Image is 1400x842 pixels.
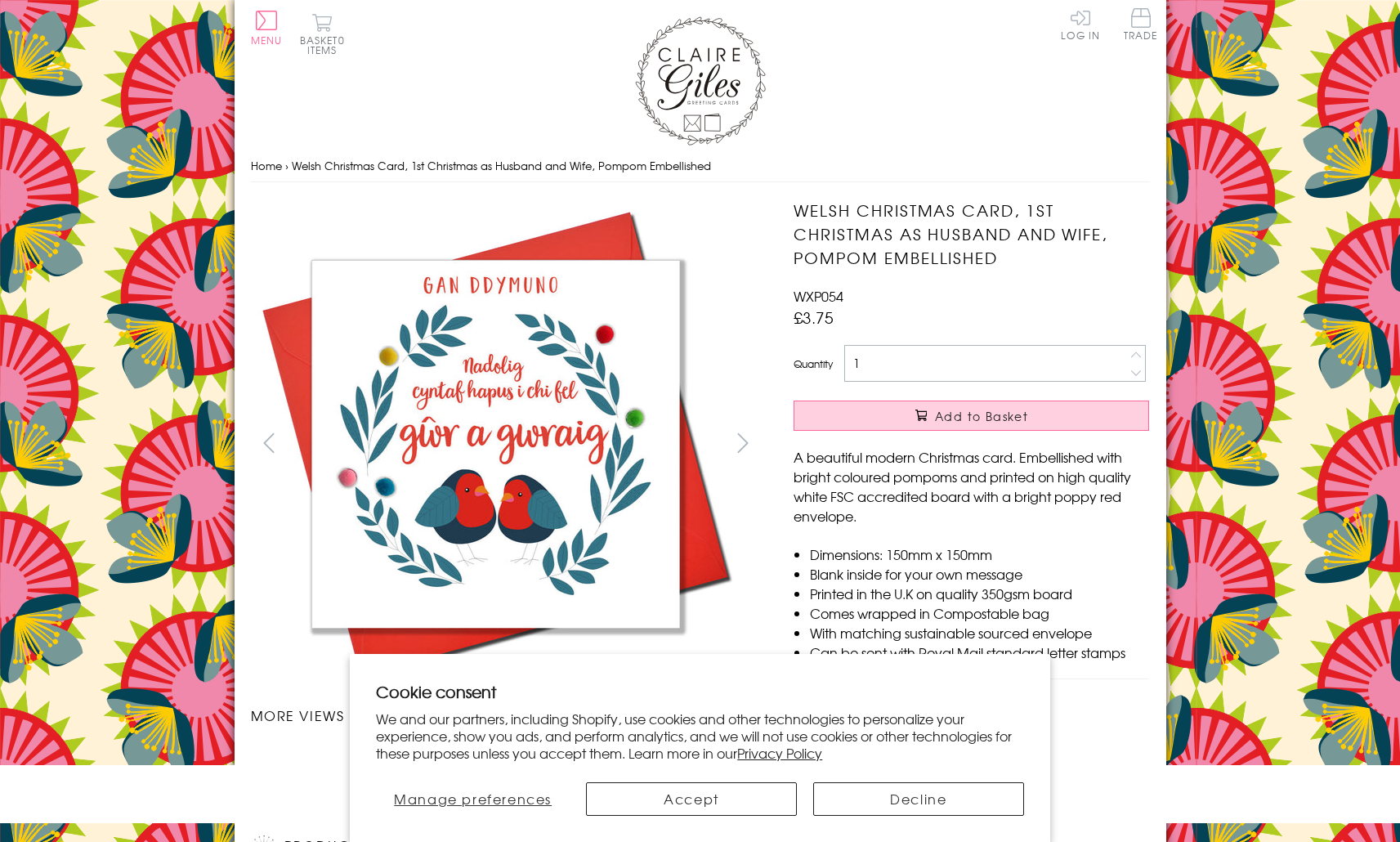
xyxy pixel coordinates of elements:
[251,741,378,777] li: Carousel Page 1 (Current Slide)
[635,16,766,146] img: Claire Giles Greetings Cards
[300,13,345,55] button: Basket0 items
[251,741,762,777] ul: Carousel Pagination
[376,782,570,816] button: Manage preferences
[586,782,797,816] button: Accept
[810,643,1149,662] li: Can be sent with Royal Mail standard letter stamps
[794,306,834,329] span: £3.75
[251,705,762,725] h3: More views
[1124,8,1158,43] a: Trade
[737,743,822,763] a: Privacy Policy
[810,623,1149,643] li: With matching sustainable sourced envelope
[394,789,552,808] span: Manage preferences
[794,286,843,306] span: WXP054
[794,356,833,371] label: Quantity
[794,199,1149,269] h1: Welsh Christmas Card, 1st Christmas as Husband and Wife, Pompom Embellished
[794,447,1149,526] p: A beautiful modern Christmas card. Embellished with bright coloured pompoms and printed on high q...
[251,424,288,461] button: prev
[314,761,315,762] img: Welsh Christmas Card, 1st Christmas as Husband and Wife, Pompom Embellished
[935,408,1028,424] span: Add to Basket
[376,710,1024,761] p: We and our partners, including Shopify, use cookies and other technologies to personalize your ex...
[813,782,1024,816] button: Decline
[292,158,711,173] span: Welsh Christmas Card, 1st Christmas as Husband and Wife, Pompom Embellished
[251,150,1150,183] nav: breadcrumbs
[810,584,1149,603] li: Printed in the U.K on quality 350gsm board
[1124,8,1158,40] span: Trade
[251,158,282,173] a: Home
[250,199,740,689] img: Welsh Christmas Card, 1st Christmas as Husband and Wife, Pompom Embellished
[285,158,288,173] span: ›
[810,544,1149,564] li: Dimensions: 150mm x 150mm
[376,680,1024,703] h2: Cookie consent
[810,603,1149,623] li: Comes wrapped in Compostable bag
[794,401,1149,431] button: Add to Basket
[724,424,761,461] button: next
[251,33,283,47] span: Menu
[251,11,283,45] button: Menu
[810,564,1149,584] li: Blank inside for your own message
[1061,8,1100,40] a: Log In
[307,33,345,57] span: 0 items
[761,199,1251,689] img: Welsh Christmas Card, 1st Christmas as Husband and Wife, Pompom Embellished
